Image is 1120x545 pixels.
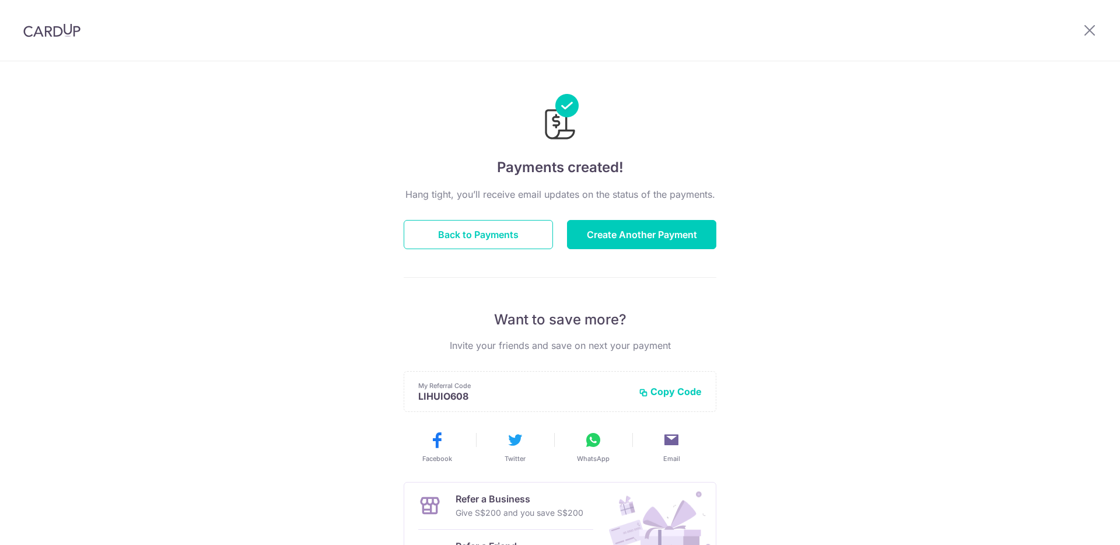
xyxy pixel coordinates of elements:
button: Twitter [481,431,549,463]
p: My Referral Code [418,381,629,390]
img: CardUp [23,23,80,37]
button: Email [637,431,706,463]
button: Copy Code [639,386,702,397]
span: Twitter [505,454,526,463]
p: Invite your friends and save on next your payment [404,338,716,352]
button: Create Another Payment [567,220,716,249]
p: Hang tight, you’ll receive email updates on the status of the payments. [404,187,716,201]
h4: Payments created! [404,157,716,178]
p: Give S$200 and you save S$200 [456,506,583,520]
span: WhatsApp [577,454,610,463]
button: WhatsApp [559,431,628,463]
button: Facebook [402,431,471,463]
p: Want to save more? [404,310,716,329]
p: LIHUIO608 [418,390,629,402]
button: Back to Payments [404,220,553,249]
span: Email [663,454,680,463]
span: Facebook [422,454,452,463]
img: Payments [541,94,579,143]
p: Refer a Business [456,492,583,506]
